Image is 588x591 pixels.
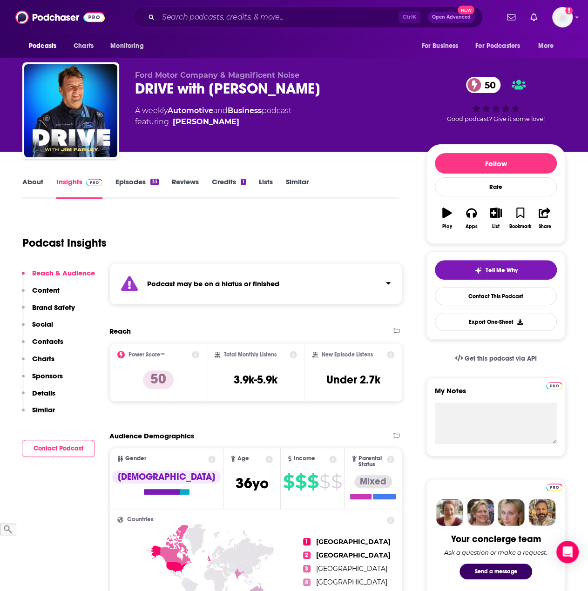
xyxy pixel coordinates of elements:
[303,551,311,559] span: 2
[435,386,557,403] label: My Notes
[465,355,537,363] span: Get this podcast via API
[426,71,566,128] div: 50Good podcast? Give it some love!
[326,373,380,387] h3: Under 2.7k
[168,106,213,115] a: Automotive
[316,551,391,559] span: [GEOGRAPHIC_DATA]
[22,405,55,423] button: Similar
[22,269,95,286] button: Reach & Audience
[498,499,525,526] img: Jules Profile
[444,549,547,556] div: Ask a question or make a request.
[32,286,60,295] p: Content
[212,177,245,199] a: Credits1
[133,7,483,28] div: Search podcasts, credits, & more...
[303,565,311,572] span: 3
[428,12,475,23] button: Open AdvancedNew
[293,456,315,462] span: Income
[447,347,544,370] a: Get this podcast via API
[22,286,60,303] button: Content
[552,7,573,27] img: User Profile
[556,541,579,563] div: Open Intercom Messenger
[22,337,63,354] button: Contacts
[172,177,199,199] a: Reviews
[508,201,532,235] button: Bookmark
[546,381,562,390] a: Pro website
[24,64,117,157] img: DRIVE with Jim Farley
[32,389,55,397] p: Details
[467,499,494,526] img: Barbara Profile
[486,267,518,274] span: Tell Me Why
[115,177,159,199] a: Episodes33
[22,303,75,320] button: Brand Safety
[546,484,562,491] img: Podchaser Pro
[56,177,102,199] a: InsightsPodchaser Pro
[552,7,573,27] span: Logged in as mmjamo
[173,116,239,128] div: [PERSON_NAME]
[32,320,53,329] p: Social
[509,224,531,229] div: Bookmark
[322,351,373,358] h2: New Episode Listens
[158,10,399,25] input: Search podcasts, credits, & more...
[451,533,541,545] div: Your concierge team
[22,177,43,199] a: About
[435,153,557,174] button: Follow
[435,201,459,235] button: Play
[283,474,294,489] span: $
[538,224,551,229] div: Share
[128,351,165,358] h2: Power Score™
[143,370,174,389] p: 50
[86,179,102,186] img: Podchaser Pro
[104,37,155,55] button: open menu
[415,37,470,55] button: open menu
[538,40,554,53] span: More
[32,354,54,363] p: Charts
[135,71,299,80] span: Ford Motor Company & Magnificent Noise
[32,337,63,346] p: Contacts
[125,456,146,462] span: Gender
[316,578,387,586] span: [GEOGRAPHIC_DATA]
[15,8,105,26] a: Podchaser - Follow, Share and Rate Podcasts
[331,474,342,489] span: $
[259,177,273,199] a: Lists
[74,40,94,53] span: Charts
[319,474,330,489] span: $
[307,474,318,489] span: $
[528,499,555,526] img: Jon Profile
[68,37,99,55] a: Charts
[532,37,566,55] button: open menu
[565,7,573,14] svg: Add a profile image
[358,456,385,468] span: Parental Status
[546,382,562,390] img: Podchaser Pro
[435,287,557,305] a: Contact This Podcast
[147,279,279,288] strong: Podcast may be on a hiatus or finished
[109,327,131,336] h2: Reach
[135,116,291,128] span: featuring
[22,371,63,389] button: Sponsors
[22,389,55,406] button: Details
[316,564,387,573] span: [GEOGRAPHIC_DATA]
[435,260,557,280] button: tell me why sparkleTell Me Why
[503,9,519,25] a: Show notifications dropdown
[469,37,534,55] button: open menu
[303,538,311,545] span: 1
[127,517,154,523] span: Countries
[32,303,75,312] p: Brand Safety
[22,236,107,250] h1: Podcast Insights
[552,7,573,27] button: Show profile menu
[458,6,474,14] span: New
[432,15,471,20] span: Open Advanced
[228,106,262,115] a: Business
[436,499,463,526] img: Sydney Profile
[484,201,508,235] button: List
[447,115,545,122] span: Good podcast? Give it some love!
[22,37,68,55] button: open menu
[109,263,402,304] section: Click to expand status details
[32,371,63,380] p: Sponsors
[475,77,500,93] span: 50
[32,269,95,277] p: Reach & Audience
[109,431,194,440] h2: Audience Demographics
[474,267,482,274] img: tell me why sparkle
[110,40,143,53] span: Monitoring
[22,440,95,457] button: Contact Podcast
[135,105,291,128] div: A weekly podcast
